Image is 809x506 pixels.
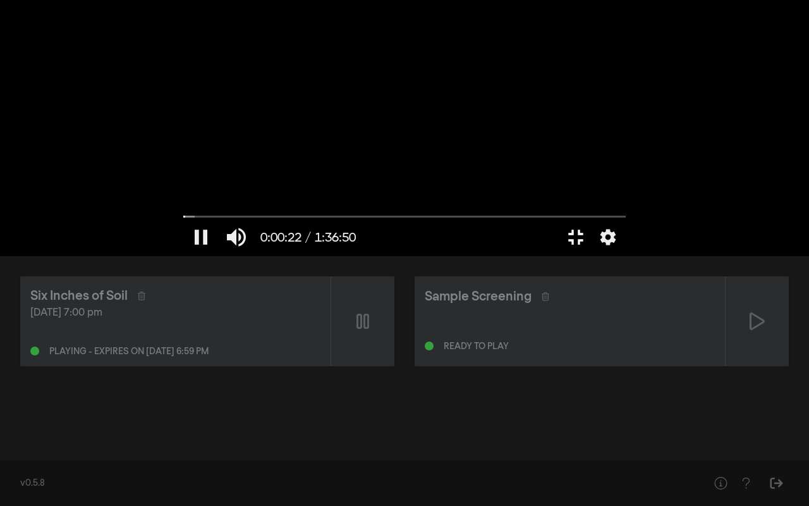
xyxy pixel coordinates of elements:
[30,305,320,321] div: [DATE] 7:00 pm
[763,471,789,496] button: Sign Out
[558,218,593,256] button: Exit full screen
[30,287,128,305] div: Six Inches of Soil
[444,342,509,351] div: Ready to play
[49,347,209,356] div: Playing - expires on [DATE] 6:59 pm
[425,287,532,306] div: Sample Screening
[733,471,758,496] button: Help
[708,471,733,496] button: Help
[20,477,683,490] div: v0.5.8
[183,218,219,256] button: Pause
[254,218,362,256] button: 0:00:22 / 1:36:50
[219,218,254,256] button: Mute
[593,218,623,256] button: More settings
